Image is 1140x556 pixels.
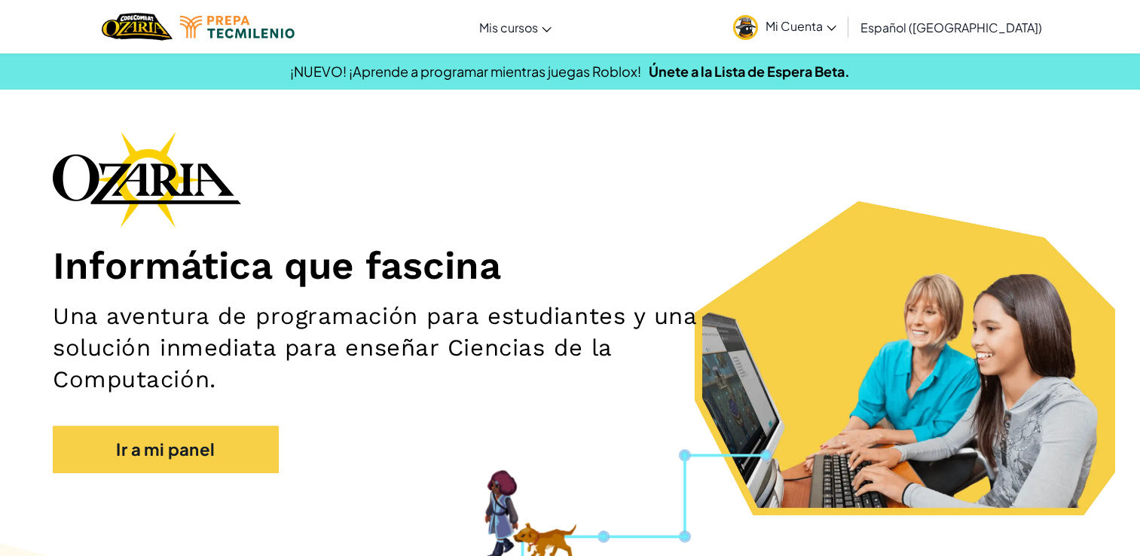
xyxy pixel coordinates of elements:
[733,15,758,40] img: avatar
[53,131,241,228] img: Ozaria branding logo
[766,18,836,34] span: Mi Cuenta
[53,426,279,473] a: Ir a mi panel
[290,63,641,80] span: ¡NUEVO! ¡Aprende a programar mientras juegas Roblox!
[726,3,844,50] a: Mi Cuenta
[53,301,746,396] h2: Una aventura de programación para estudiantes y una solución inmediata para enseñar Ciencias de l...
[180,16,295,38] img: Tecmilenio logo
[102,11,172,42] img: Home
[649,63,850,80] a: Únete a la Lista de Espera Beta.
[53,243,1087,289] h1: Informática que fascina
[102,11,172,42] a: Ozaria by CodeCombat logo
[472,7,559,47] a: Mis cursos
[479,20,538,35] span: Mis cursos
[853,7,1050,47] a: Español ([GEOGRAPHIC_DATA])
[860,20,1042,35] span: Español ([GEOGRAPHIC_DATA])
